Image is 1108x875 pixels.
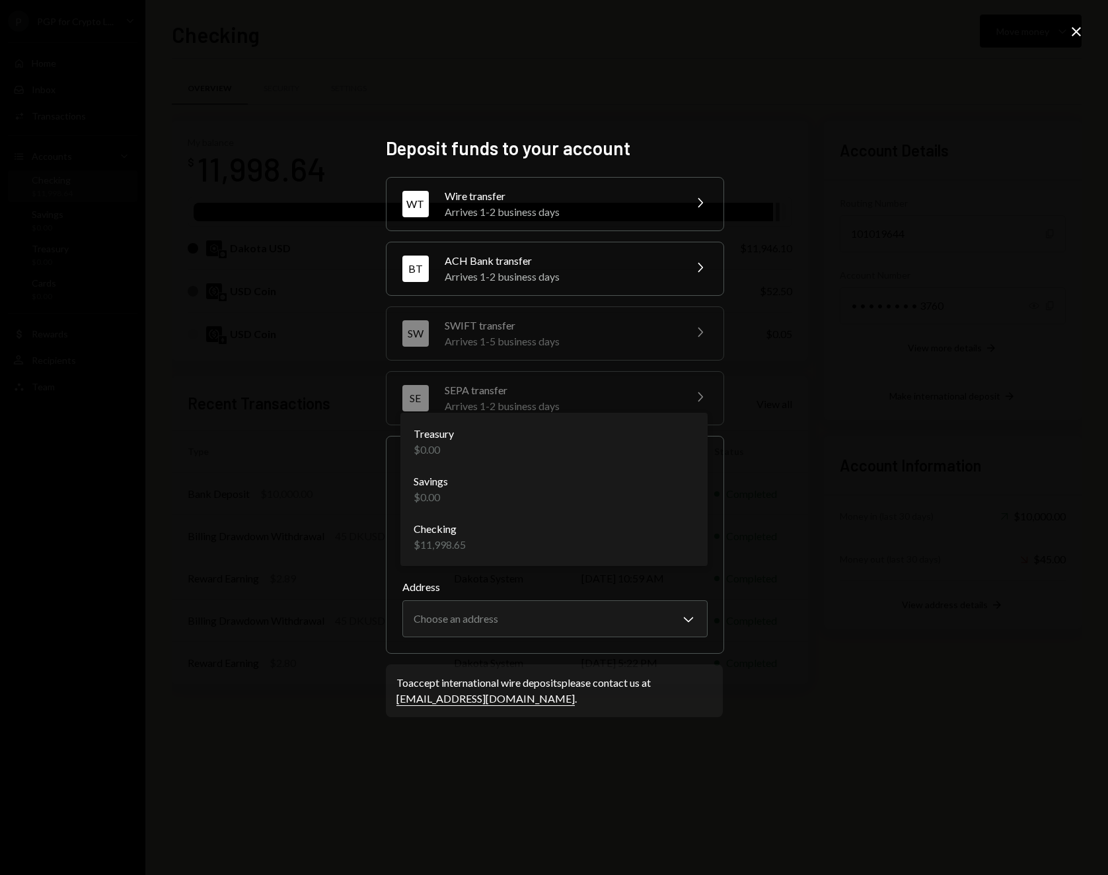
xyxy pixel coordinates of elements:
[402,385,429,411] div: SE
[414,442,454,458] div: $0.00
[402,191,429,217] div: WT
[414,489,448,505] div: $0.00
[445,269,676,285] div: Arrives 1-2 business days
[445,398,676,414] div: Arrives 1-2 business days
[445,333,676,349] div: Arrives 1-5 business days
[402,320,429,347] div: SW
[445,204,676,220] div: Arrives 1-2 business days
[396,692,575,706] a: [EMAIL_ADDRESS][DOMAIN_NAME]
[414,473,448,489] div: Savings
[396,675,712,707] div: To accept international wire deposits please contact us at .
[414,537,466,553] div: $11,998.65
[414,426,454,442] div: Treasury
[402,579,708,595] label: Address
[445,188,676,204] div: Wire transfer
[386,135,723,161] h2: Deposit funds to your account
[402,256,429,282] div: BT
[402,600,708,637] button: Address
[445,318,676,333] div: SWIFT transfer
[445,382,676,398] div: SEPA transfer
[445,253,676,269] div: ACH Bank transfer
[414,521,466,537] div: Checking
